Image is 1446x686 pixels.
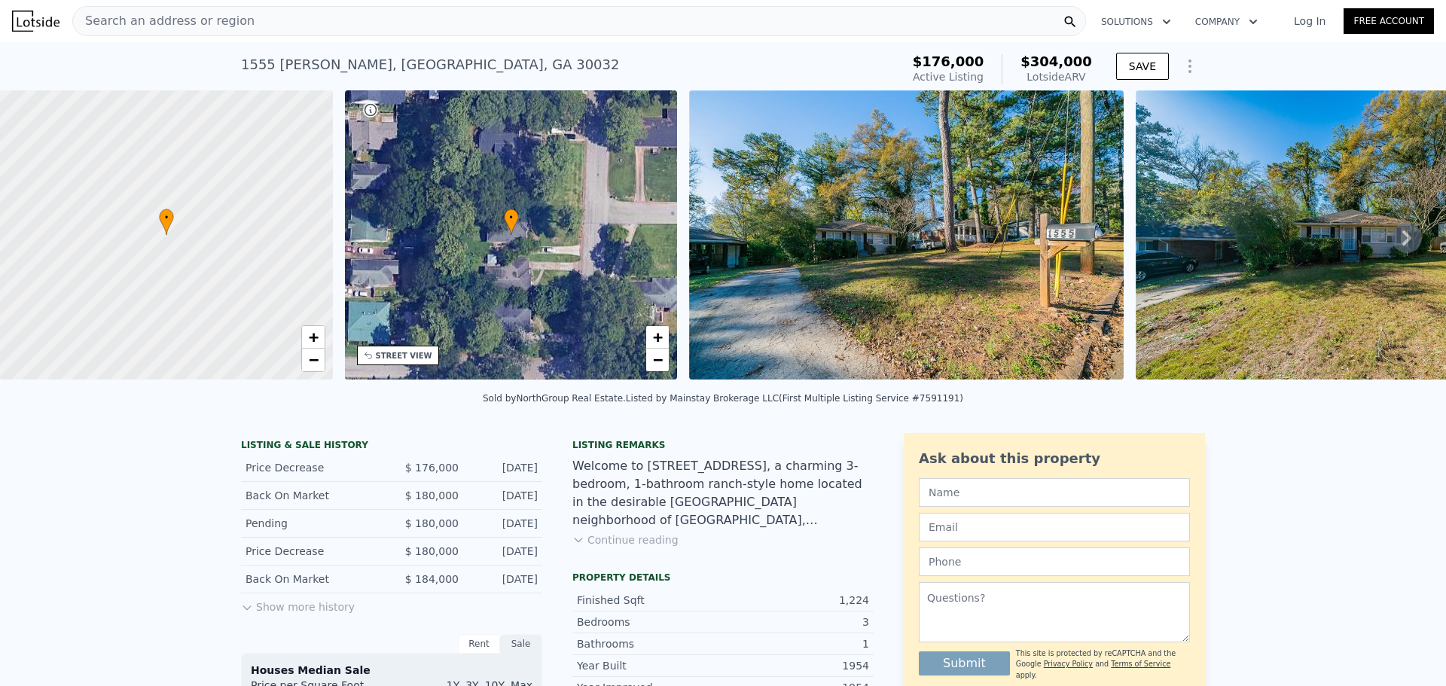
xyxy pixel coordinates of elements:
[458,634,500,654] div: Rent
[572,572,874,584] div: Property details
[723,614,869,630] div: 3
[483,393,626,404] div: Sold by NorthGroup Real Estate .
[1175,51,1205,81] button: Show Options
[1344,8,1434,34] a: Free Account
[405,545,459,557] span: $ 180,000
[246,572,380,587] div: Back On Market
[159,211,174,224] span: •
[504,211,519,224] span: •
[241,439,542,454] div: LISTING & SALE HISTORY
[919,547,1190,576] input: Phone
[1020,69,1092,84] div: Lotside ARV
[1020,53,1092,69] span: $304,000
[471,572,538,587] div: [DATE]
[913,53,984,69] span: $176,000
[646,349,669,371] a: Zoom out
[405,517,459,529] span: $ 180,000
[302,326,325,349] a: Zoom in
[241,54,619,75] div: 1555 [PERSON_NAME] , [GEOGRAPHIC_DATA] , GA 30032
[646,326,669,349] a: Zoom in
[919,478,1190,507] input: Name
[572,532,679,547] button: Continue reading
[723,593,869,608] div: 1,224
[577,636,723,651] div: Bathrooms
[471,516,538,531] div: [DATE]
[241,593,355,614] button: Show more history
[246,460,380,475] div: Price Decrease
[1116,53,1169,80] button: SAVE
[471,544,538,559] div: [DATE]
[577,658,723,673] div: Year Built
[251,663,532,678] div: Houses Median Sale
[577,614,723,630] div: Bedrooms
[504,209,519,235] div: •
[12,11,59,32] img: Lotside
[689,90,1124,380] img: Sale: 140791760 Parcel: 15158006
[376,350,432,361] div: STREET VIEW
[73,12,255,30] span: Search an address or region
[1183,8,1270,35] button: Company
[159,209,174,235] div: •
[572,457,874,529] div: Welcome to [STREET_ADDRESS], a charming 3-bedroom, 1-bathroom ranch-style home located in the des...
[577,593,723,608] div: Finished Sqft
[1016,648,1190,681] div: This site is protected by reCAPTCHA and the Google and apply.
[1111,660,1170,668] a: Terms of Service
[913,71,984,83] span: Active Listing
[919,651,1010,675] button: Submit
[308,350,318,369] span: −
[471,488,538,503] div: [DATE]
[723,636,869,651] div: 1
[919,513,1190,541] input: Email
[246,488,380,503] div: Back On Market
[246,544,380,559] div: Price Decrease
[653,328,663,346] span: +
[405,573,459,585] span: $ 184,000
[653,350,663,369] span: −
[471,460,538,475] div: [DATE]
[626,393,963,404] div: Listed by Mainstay Brokerage LLC (First Multiple Listing Service #7591191)
[723,658,869,673] div: 1954
[1089,8,1183,35] button: Solutions
[572,439,874,451] div: Listing remarks
[405,489,459,502] span: $ 180,000
[1276,14,1344,29] a: Log In
[919,448,1190,469] div: Ask about this property
[1044,660,1093,668] a: Privacy Policy
[500,634,542,654] div: Sale
[308,328,318,346] span: +
[405,462,459,474] span: $ 176,000
[246,516,380,531] div: Pending
[302,349,325,371] a: Zoom out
